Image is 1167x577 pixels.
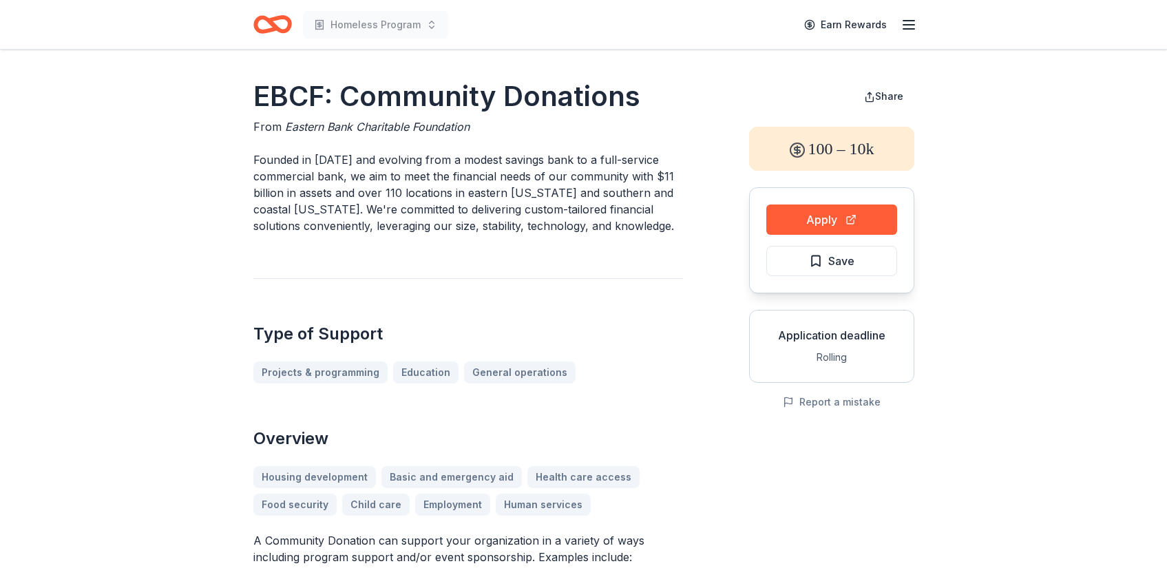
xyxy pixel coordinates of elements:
div: From [253,118,683,135]
a: Projects & programming [253,361,388,384]
a: Home [253,8,292,41]
button: Share [853,83,914,110]
p: Founded in [DATE] and evolving from a modest savings bank to a full-service commercial bank, we a... [253,151,683,234]
a: Education [393,361,459,384]
div: Application deadline [761,327,903,344]
p: A Community Donation can support your organization in a variety of ways including program support... [253,532,683,565]
button: Save [766,246,897,276]
h1: EBCF: Community Donations [253,77,683,116]
span: Eastern Bank Charitable Foundation [285,120,470,134]
button: Report a mistake [783,394,881,410]
button: Homeless Program [303,11,448,39]
a: Earn Rewards [796,12,895,37]
h2: Type of Support [253,323,683,345]
div: Rolling [761,349,903,366]
span: Share [875,90,903,102]
span: Save [828,252,854,270]
span: Homeless Program [330,17,421,33]
h2: Overview [253,428,683,450]
div: 100 – 10k [749,127,914,171]
a: General operations [464,361,576,384]
button: Apply [766,204,897,235]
